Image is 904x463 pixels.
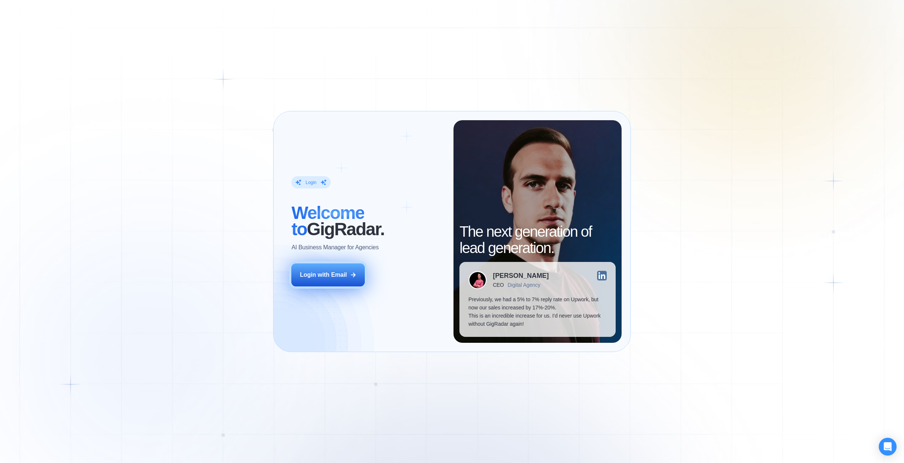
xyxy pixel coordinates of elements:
[508,282,540,288] div: Digital Agency
[291,263,365,286] button: Login with Email
[468,295,606,328] p: Previously, we had a 5% to 7% reply rate on Upwork, but now our sales increased by 17%-20%. This ...
[459,223,615,256] h2: The next generation of lead generation.
[493,272,549,279] div: [PERSON_NAME]
[879,438,897,456] div: Open Intercom Messenger
[291,205,445,237] h2: ‍ GigRadar.
[493,282,504,288] div: CEO
[300,271,347,279] div: Login with Email
[305,180,316,185] div: Login
[291,203,364,239] span: Welcome to
[291,243,379,252] p: AI Business Manager for Agencies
